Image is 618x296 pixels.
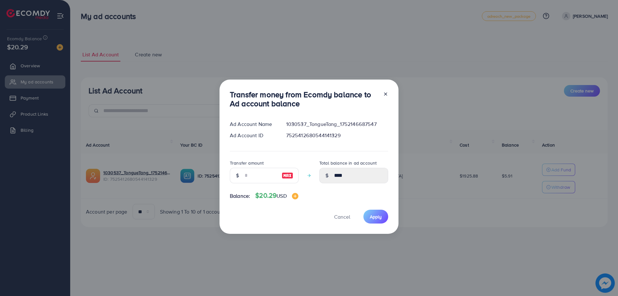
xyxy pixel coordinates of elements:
[281,132,393,139] div: 7525412680544141329
[230,192,250,200] span: Balance:
[282,172,293,179] img: image
[363,210,388,224] button: Apply
[276,192,286,199] span: USD
[230,90,378,109] h3: Transfer money from Ecomdy balance to Ad account balance
[225,120,281,128] div: Ad Account Name
[326,210,358,224] button: Cancel
[319,160,377,166] label: Total balance in ad account
[370,214,382,220] span: Apply
[281,120,393,128] div: 1030537_TongueTang_1752146687547
[225,132,281,139] div: Ad Account ID
[255,192,298,200] h4: $20.29
[334,213,350,220] span: Cancel
[230,160,264,166] label: Transfer amount
[292,193,298,199] img: image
